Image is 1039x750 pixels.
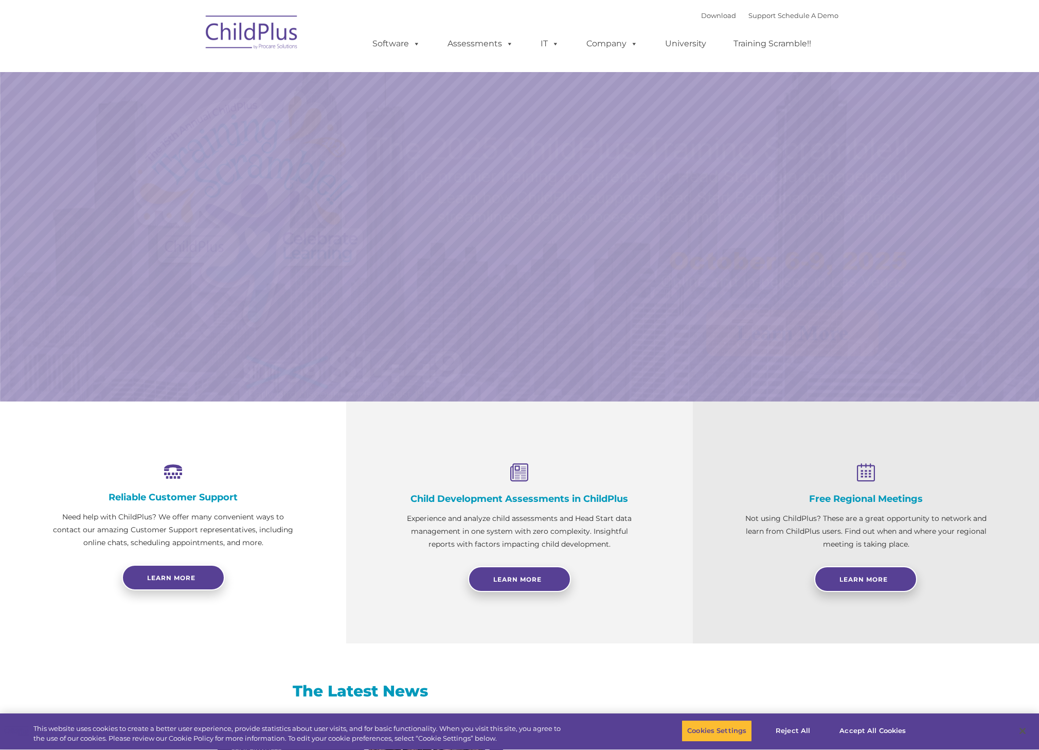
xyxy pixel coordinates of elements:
a: Support [748,11,776,20]
p: Experience and analyze child assessments and Head Start data management in one system with zero c... [398,512,641,551]
button: Reject All [761,720,825,742]
a: Training Scramble!! [723,33,821,54]
button: Accept All Cookies [834,720,911,742]
a: Software [362,33,431,54]
button: Cookies Settings [682,720,752,742]
h4: Reliable Customer Support [51,492,295,503]
a: Assessments [437,33,524,54]
p: Need help with ChildPlus? We offer many convenient ways to contact our amazing Customer Support r... [51,511,295,549]
span: Learn More [839,575,888,583]
p: Not using ChildPlus? These are a great opportunity to network and learn from ChildPlus users. Fin... [744,512,988,551]
a: Company [576,33,648,54]
a: University [655,33,716,54]
a: Learn More [468,566,571,592]
h3: The Latest News [218,681,503,702]
div: This website uses cookies to create a better user experience, provide statistics about user visit... [33,724,571,744]
img: ChildPlus by Procare Solutions [201,8,303,60]
a: Learn More [814,566,917,592]
a: Schedule A Demo [778,11,838,20]
button: Close [1011,720,1034,742]
h4: Free Regional Meetings [744,493,988,504]
a: Learn More [706,310,879,356]
span: Learn more [147,574,195,582]
font: | [701,11,838,20]
span: Learn More [493,575,542,583]
a: Download [701,11,736,20]
a: IT [530,33,569,54]
a: Learn more [122,565,225,590]
h4: Child Development Assessments in ChildPlus [398,493,641,504]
